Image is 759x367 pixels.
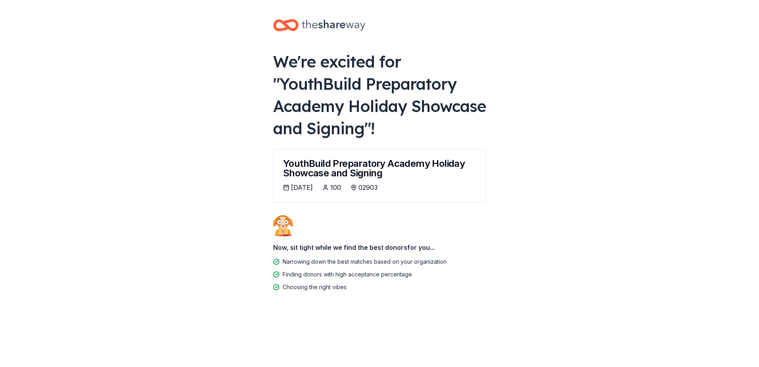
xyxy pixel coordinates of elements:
[283,282,347,292] div: Choosing the right vibes
[291,183,313,192] div: [DATE]
[283,257,447,267] div: Narrowing down the best matches based on your organization
[283,270,412,279] div: Finding donors with high acceptance percentage
[283,159,476,178] div: YouthBuild Preparatory Academy Holiday Showcase and Signing
[358,183,378,192] div: 02903
[273,215,293,236] img: Dog waiting patiently
[330,183,341,192] div: 100
[273,240,486,255] div: Now, sit tight while we find the best donors for you...
[273,50,486,139] div: We're excited for " YouthBuild Preparatory Academy Holiday Showcase and Signing "!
